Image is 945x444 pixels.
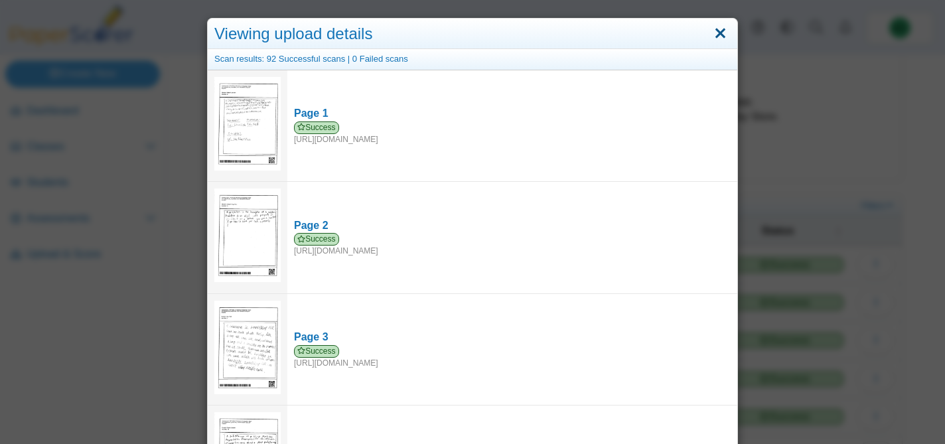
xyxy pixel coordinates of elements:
div: Page 3 [294,330,731,344]
div: Page 1 [294,106,731,121]
span: Success [294,121,339,134]
div: [URL][DOMAIN_NAME] [294,233,731,257]
a: Close [710,23,731,45]
span: Success [294,345,339,358]
img: 3113221_AUGUST_13_2025T19_1_9_949000000.jpeg [214,188,281,282]
div: [URL][DOMAIN_NAME] [294,345,731,369]
img: 3113218_AUGUST_13_2025T19_1_9_298000000.jpeg [214,77,281,171]
a: Page 2 Success [URL][DOMAIN_NAME] [287,212,737,263]
img: 3113220_AUGUST_13_2025T19_1_13_342000000.jpeg [214,301,281,394]
div: Scan results: 92 Successful scans | 0 Failed scans [208,49,737,70]
span: Success [294,233,339,246]
a: Page 1 Success [URL][DOMAIN_NAME] [287,100,737,151]
div: Page 2 [294,218,731,233]
a: Page 3 Success [URL][DOMAIN_NAME] [287,323,737,375]
div: [URL][DOMAIN_NAME] [294,121,731,145]
div: Viewing upload details [208,19,737,50]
